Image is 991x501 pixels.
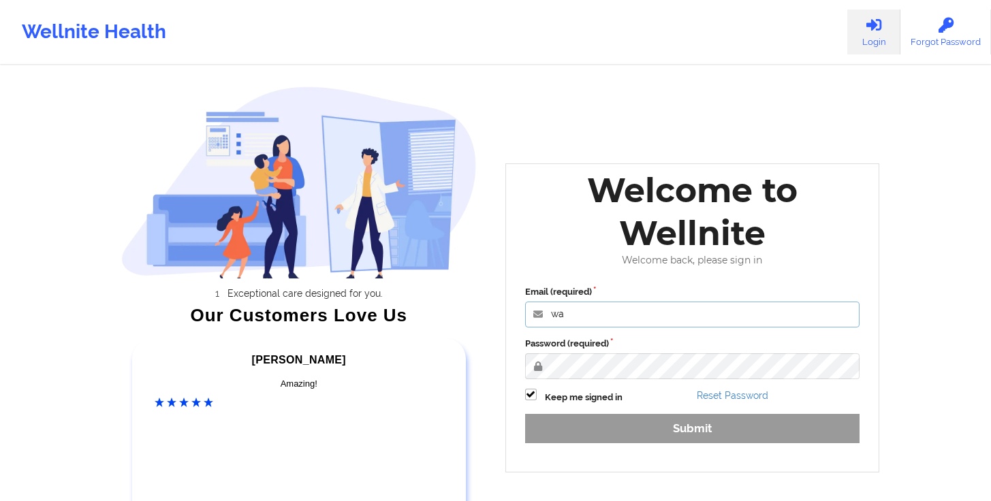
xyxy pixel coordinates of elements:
label: Keep me signed in [545,391,623,404]
label: Password (required) [525,337,860,351]
a: Reset Password [697,390,768,401]
img: wellnite-auth-hero_200.c722682e.png [121,86,477,278]
a: Login [847,10,900,54]
div: Our Customers Love Us [121,308,477,322]
div: Welcome back, please sign in [516,255,870,266]
span: [PERSON_NAME] [252,354,346,366]
div: Amazing! [155,377,443,391]
a: Forgot Password [900,10,991,54]
div: Welcome to Wellnite [516,169,870,255]
li: Exceptional care designed for you. [133,288,477,299]
label: Email (required) [525,285,860,299]
input: Email address [525,302,860,327]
